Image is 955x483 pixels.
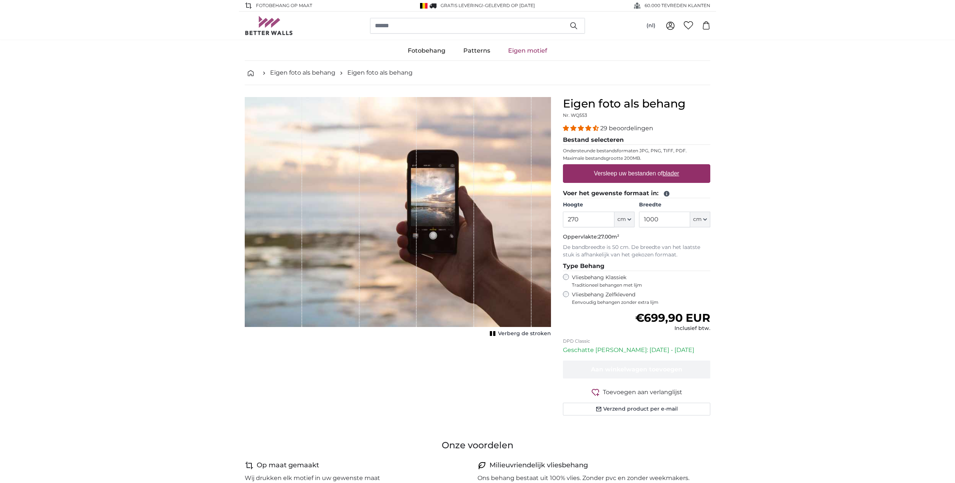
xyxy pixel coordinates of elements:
[245,16,293,35] img: Betterwalls
[693,216,702,223] span: cm
[499,41,556,60] a: Eigen motief
[563,135,710,145] legend: Bestand selecteren
[603,388,682,397] span: Toevoegen aan verlanglijst
[563,125,600,132] span: 4.34 stars
[572,274,696,288] label: Vliesbehang Klassiek
[245,97,551,339] div: 1 of 1
[572,299,710,305] span: Eenvoudig behangen zonder extra lijm
[563,361,710,378] button: Aan winkelwagen toevoegen
[347,68,413,77] a: Eigen foto als behang
[563,262,710,271] legend: Type Behang
[563,201,634,209] label: Hoogte
[591,166,682,181] label: Versleep uw bestanden of
[690,212,710,227] button: cm
[441,3,483,8] span: GRATIS levering!
[563,387,710,397] button: Toevoegen aan verlanglijst
[485,3,535,8] span: Geleverd op [DATE]
[639,201,710,209] label: Breedte
[245,61,710,85] nav: breadcrumbs
[483,3,535,8] span: -
[563,346,710,355] p: Geschatte [PERSON_NAME]: [DATE] - [DATE]
[245,439,710,451] h3: Onze voordelen
[257,460,319,471] h4: Op maat gemaakt
[641,19,661,32] button: (nl)
[563,189,710,198] legend: Voer het gewenste formaat in:
[477,474,689,483] p: Ons behang bestaat uit 100% vlies. Zonder pvc en zonder weekmakers.
[591,366,682,373] span: Aan winkelwagen toevoegen
[563,244,710,259] p: De bandbreedte is 50 cm. De breedte van het laatste stuk is afhankelijk van het gekozen formaat.
[563,97,710,110] h1: Eigen foto als behang
[563,233,710,241] p: Oppervlakte:
[563,112,587,118] span: Nr. WQ553
[563,338,710,344] p: DPD Classic
[420,3,428,9] img: België
[598,233,619,240] span: 27.00m²
[454,41,499,60] a: Patterns
[270,68,335,77] a: Eigen foto als behang
[245,474,380,483] p: Wij drukken elk motief in uw gewenste maat
[572,291,710,305] label: Vliesbehang Zelfklevend
[614,212,635,227] button: cm
[399,41,454,60] a: Fotobehang
[563,155,710,161] p: Maximale bestandsgrootte 200MB.
[645,2,710,9] span: 60.000 TEVREDEN KLANTEN
[563,148,710,154] p: Ondersteunde bestandsformaten JPG, PNG, TIFF, PDF.
[563,403,710,415] button: Verzend product per e-mail
[635,325,710,332] div: Inclusief btw.
[256,2,312,9] span: FOTOBEHANG OP MAAT
[635,311,710,325] span: €699,90 EUR
[498,330,551,337] span: Verberg de stroken
[617,216,626,223] span: cm
[488,328,551,339] button: Verberg de stroken
[489,460,588,471] h4: Milieuvriendelijk vliesbehang
[572,282,696,288] span: Traditioneel behangen met lijm
[663,170,679,177] u: blader
[600,125,653,132] span: 29 beoordelingen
